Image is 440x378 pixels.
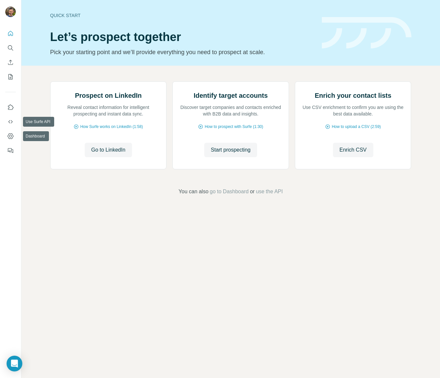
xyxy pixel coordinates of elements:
[302,104,405,117] p: Use CSV enrichment to confirm you are using the best data available.
[80,124,143,130] span: How Surfe works on LinkedIn (1:58)
[179,188,209,196] span: You can also
[75,91,142,100] h2: Prospect on LinkedIn
[340,146,367,154] span: Enrich CSV
[50,31,314,44] h1: Let’s prospect together
[211,146,251,154] span: Start prospecting
[204,143,257,157] button: Start prospecting
[256,188,283,196] button: use the API
[5,7,16,17] img: Avatar
[205,124,263,130] span: How to prospect with Surfe (1:30)
[315,91,391,100] h2: Enrich your contact lists
[333,143,373,157] button: Enrich CSV
[5,71,16,83] button: My lists
[91,146,125,154] span: Go to LinkedIn
[179,104,282,117] p: Discover target companies and contacts enriched with B2B data and insights.
[5,42,16,54] button: Search
[322,17,411,49] img: banner
[5,28,16,39] button: Quick start
[5,101,16,113] button: Use Surfe on LinkedIn
[7,356,22,371] div: Open Intercom Messenger
[332,124,381,130] span: How to upload a CSV (2:59)
[85,143,132,157] button: Go to LinkedIn
[250,188,254,196] span: or
[5,56,16,68] button: Enrich CSV
[50,12,314,19] div: Quick start
[5,130,16,142] button: Dashboard
[194,91,268,100] h2: Identify target accounts
[57,104,160,117] p: Reveal contact information for intelligent prospecting and instant data sync.
[5,145,16,157] button: Feedback
[50,48,314,57] p: Pick your starting point and we’ll provide everything you need to prospect at scale.
[210,188,249,196] button: go to Dashboard
[5,116,16,128] button: Use Surfe API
